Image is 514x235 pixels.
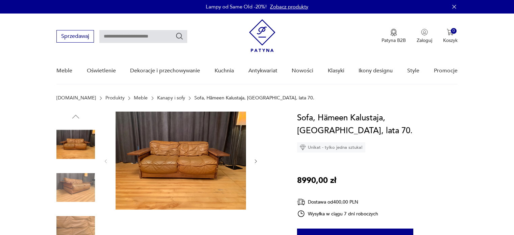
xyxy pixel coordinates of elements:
[130,58,200,84] a: Dekoracje i przechowywanie
[417,37,432,44] p: Zaloguj
[270,3,308,10] a: Zobacz produkty
[116,112,246,210] img: Zdjęcie produktu Sofa, Hämeen Kalustaja, Finlandia, lata 70.
[447,29,454,36] img: Ikona koszyka
[382,37,406,44] p: Patyna B2B
[417,29,432,44] button: Zaloguj
[215,58,234,84] a: Kuchnia
[297,112,458,137] h1: Sofa, Hämeen Kalustaja, [GEOGRAPHIC_DATA], lata 70.
[56,58,72,84] a: Meble
[87,58,116,84] a: Oświetlenie
[56,95,96,101] a: [DOMAIN_NAME]
[382,29,406,44] a: Ikona medaluPatyna B2B
[56,30,94,43] button: Sprzedawaj
[297,174,336,187] p: 8990,00 zł
[297,210,378,218] div: Wysyłka w ciągu 7 dni roboczych
[359,58,393,84] a: Ikony designu
[300,144,306,150] img: Ikona diamentu
[328,58,344,84] a: Klasyki
[56,34,94,39] a: Sprzedawaj
[421,29,428,36] img: Ikonka użytkownika
[248,58,277,84] a: Antykwariat
[390,29,397,36] img: Ikona medalu
[382,29,406,44] button: Patyna B2B
[297,198,305,206] img: Ikona dostawy
[292,58,313,84] a: Nowości
[434,58,458,84] a: Promocje
[249,19,275,52] img: Patyna - sklep z meblami i dekoracjami vintage
[443,29,458,44] button: 0Koszyk
[134,95,148,101] a: Meble
[407,58,419,84] a: Style
[157,95,185,101] a: Kanapy i sofy
[206,3,267,10] p: Lampy od Same Old -20%!
[175,32,183,40] button: Szukaj
[56,125,95,164] img: Zdjęcie produktu Sofa, Hämeen Kalustaja, Finlandia, lata 70.
[297,198,378,206] div: Dostawa od 400,00 PLN
[56,168,95,207] img: Zdjęcie produktu Sofa, Hämeen Kalustaja, Finlandia, lata 70.
[297,142,365,152] div: Unikat - tylko jedna sztuka!
[443,37,458,44] p: Koszyk
[451,28,457,34] div: 0
[105,95,125,101] a: Produkty
[194,95,314,101] p: Sofa, Hämeen Kalustaja, [GEOGRAPHIC_DATA], lata 70.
